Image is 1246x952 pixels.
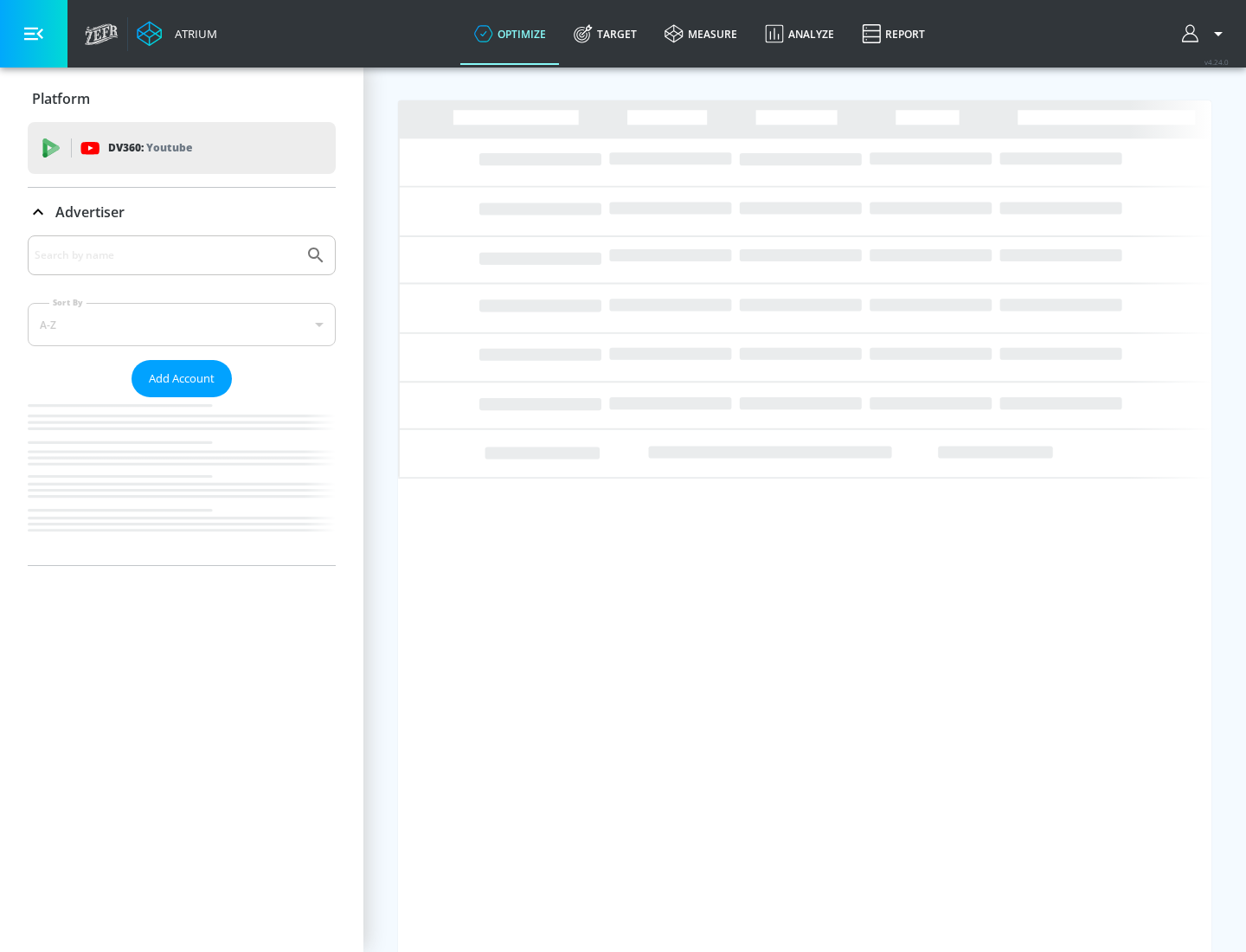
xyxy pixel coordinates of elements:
[55,203,125,222] p: Advertiser
[28,235,336,565] div: Advertiser
[28,303,336,346] div: A-Z
[49,297,87,308] label: Sort By
[149,369,215,389] span: Add Account
[35,244,297,267] input: Search by name
[28,188,336,236] div: Advertiser
[751,3,848,65] a: Analyze
[848,3,939,65] a: Report
[460,3,560,65] a: optimize
[146,138,192,157] p: Youtube
[1204,57,1229,67] span: v 4.24.0
[137,21,217,47] a: Atrium
[560,3,651,65] a: Target
[132,360,232,397] button: Add Account
[28,122,336,174] div: DV360: Youtube
[32,89,90,108] p: Platform
[28,397,336,565] nav: list of Advertiser
[108,138,192,158] p: DV360:
[651,3,751,65] a: measure
[28,74,336,123] div: Platform
[168,26,217,42] div: Atrium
